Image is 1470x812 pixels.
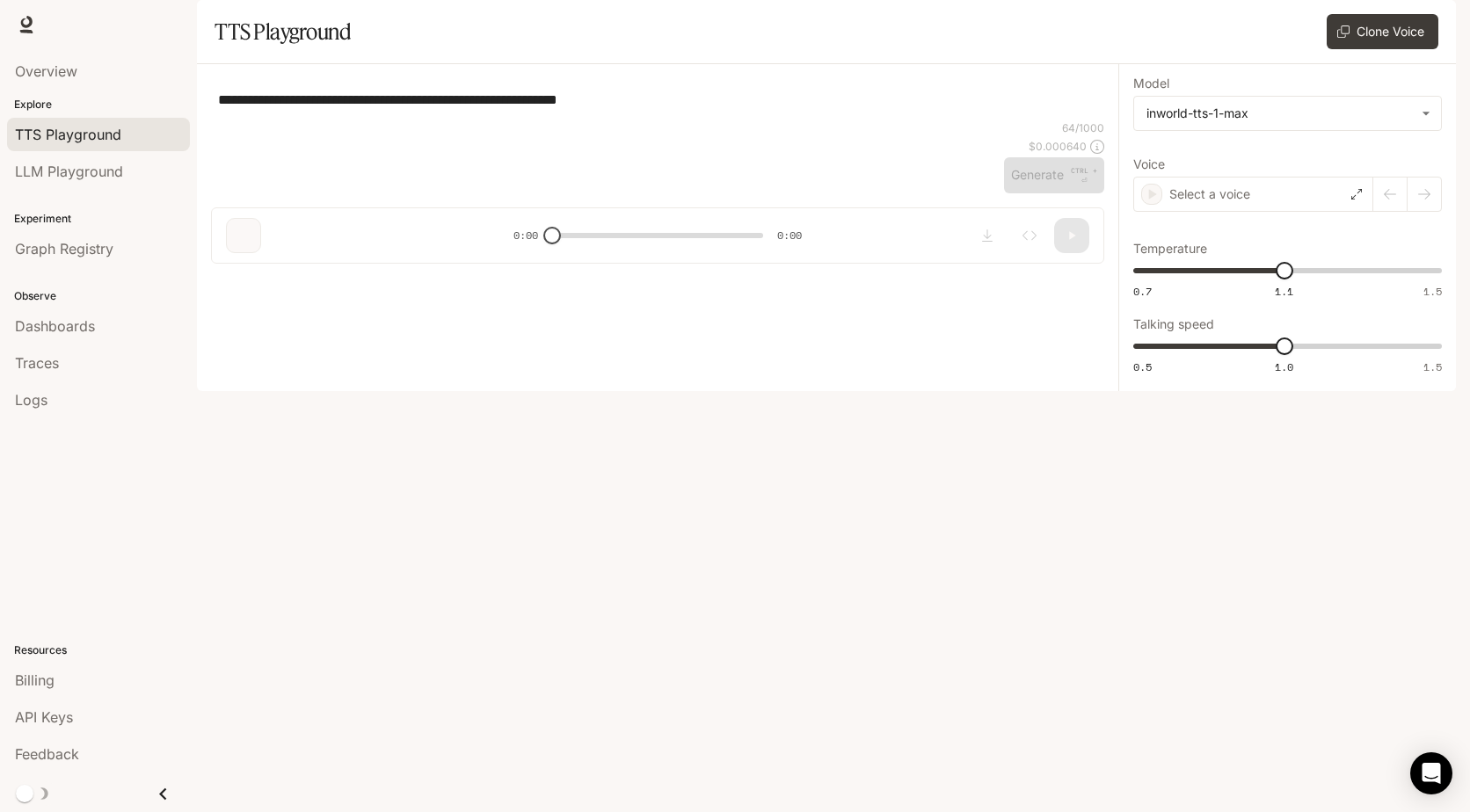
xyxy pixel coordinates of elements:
[1133,243,1207,255] p: Temperature
[1133,359,1152,374] span: 0.5
[1133,284,1152,299] span: 0.7
[1169,185,1250,203] p: Select a voice
[1423,359,1442,374] span: 1.5
[1134,97,1441,130] div: inworld-tts-1-max
[1062,120,1104,135] p: 64 / 1000
[1275,284,1293,299] span: 1.1
[1146,105,1413,122] div: inworld-tts-1-max
[1327,14,1438,49] button: Clone Voice
[1133,158,1165,170] p: Voice
[215,14,351,49] h1: TTS Playground
[1275,359,1293,374] span: 1.0
[1410,752,1452,794] div: Open Intercom Messenger
[1133,77,1169,90] p: Model
[1029,139,1087,154] p: $ 0.000640
[1133,318,1214,330] p: Talking speed
[1423,284,1442,299] span: 1.5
